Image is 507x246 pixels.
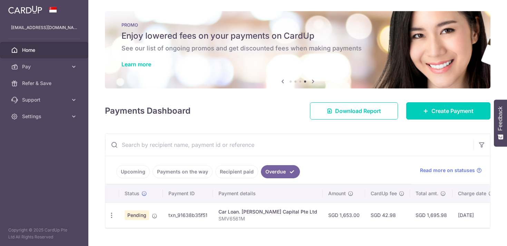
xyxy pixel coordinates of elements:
span: Amount [328,190,346,197]
span: CardUp fee [371,190,397,197]
td: [DATE] [452,202,499,228]
span: Download Report [335,107,381,115]
span: Feedback [497,106,504,131]
img: Latest Promos banner [105,11,490,88]
p: PROMO [121,22,474,28]
span: Pay [22,63,68,70]
h4: Payments Dashboard [105,105,191,117]
button: Feedback - Show survey [494,100,507,146]
a: Read more on statuses [420,167,482,174]
a: Learn more [121,61,151,68]
a: Payments on the way [153,165,213,178]
th: Payment ID [163,184,213,202]
h5: Enjoy lowered fees on your payments on CardUp [121,30,474,41]
td: SGD 1,695.98 [410,202,452,228]
td: txn_91638b35f51 [163,202,213,228]
span: Pending [125,210,149,220]
a: Overdue [261,165,300,178]
iframe: Opens a widget where you can find more information [462,225,500,243]
span: Total amt. [416,190,438,197]
a: Upcoming [116,165,150,178]
a: Recipient paid [215,165,258,178]
a: Create Payment [406,102,490,120]
div: Car Loan. [PERSON_NAME] Capital Pte Ltd [218,208,317,215]
img: CardUp [8,6,42,14]
a: Download Report [310,102,398,120]
span: Support [22,96,68,103]
p: [EMAIL_ADDRESS][DOMAIN_NAME] [11,24,77,31]
td: SGD 42.98 [365,202,410,228]
span: Read more on statuses [420,167,475,174]
span: Create Payment [431,107,474,115]
th: Payment details [213,184,323,202]
span: Charge date [458,190,486,197]
p: SMV6561M [218,215,317,222]
h6: See our list of ongoing promos and get discounted fees when making payments [121,44,474,53]
input: Search by recipient name, payment id or reference [105,134,474,156]
span: Home [22,47,68,54]
span: Refer & Save [22,80,68,87]
span: Settings [22,113,68,120]
span: Status [125,190,139,197]
td: SGD 1,653.00 [323,202,365,228]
